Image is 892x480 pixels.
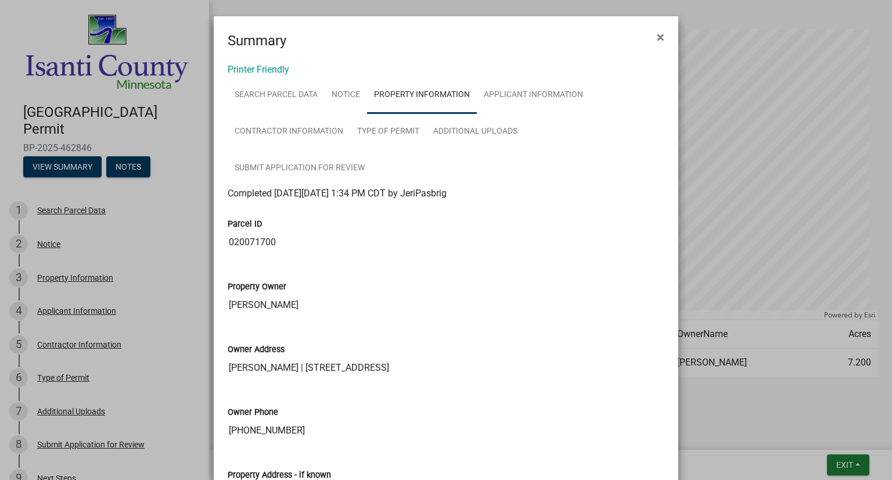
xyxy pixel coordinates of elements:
a: Search Parcel Data [228,77,325,114]
a: Applicant Information [477,77,590,114]
button: Close [648,21,674,53]
label: Property Owner [228,283,286,291]
a: Additional Uploads [426,113,524,151]
label: Owner Address [228,346,285,354]
a: Notice [325,77,367,114]
span: × [657,29,664,45]
h4: Summary [228,30,286,51]
span: Completed [DATE][DATE] 1:34 PM CDT by JeriPasbrig [228,188,447,199]
a: Type of Permit [350,113,426,151]
a: Property Information [367,77,477,114]
a: Printer Friendly [228,64,289,75]
a: Contractor Information [228,113,350,151]
label: Owner Phone [228,409,278,417]
label: Parcel ID [228,220,262,228]
label: Property Address - if known [228,471,331,479]
a: Submit Application for Review [228,150,372,187]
